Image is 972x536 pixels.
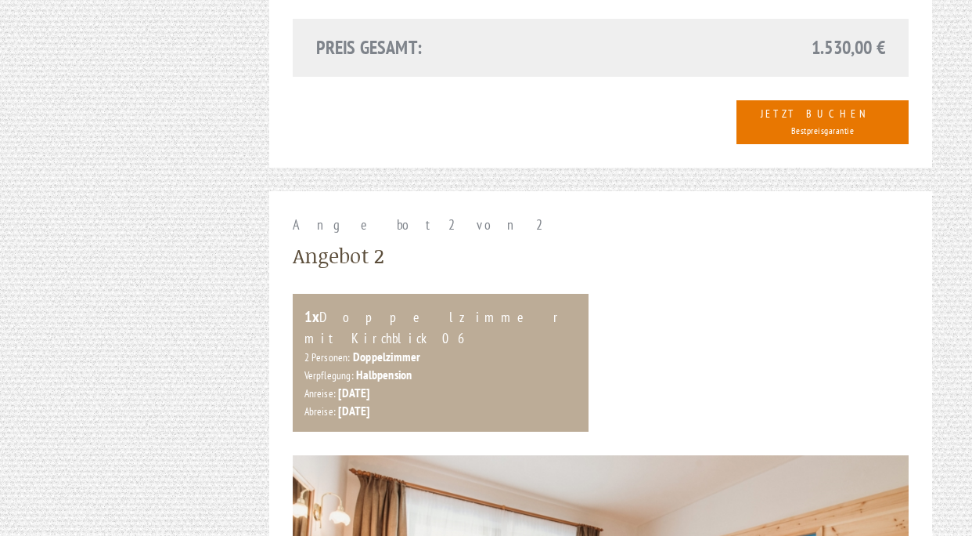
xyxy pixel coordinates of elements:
[338,385,369,400] b: [DATE]
[293,215,553,234] span: Angebot 2 von 2
[356,367,412,382] b: Halbpension
[304,404,337,418] small: Abreise:
[304,350,351,364] small: 2 Personen:
[304,368,354,382] small: Verpflegung:
[791,125,855,136] span: Bestpreisgarantie
[736,100,909,144] a: Jetzt BuchenBestpreisgarantie
[812,34,885,61] span: 1.530,00 €
[304,306,319,327] b: 1x
[304,386,337,400] small: Anreise:
[338,403,369,418] b: [DATE]
[304,306,578,348] div: Doppelzimmer mit Kirchblick 06
[304,34,601,61] div: Preis gesamt:
[293,241,384,270] div: Angebot 2
[353,349,420,364] b: Doppelzimmer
